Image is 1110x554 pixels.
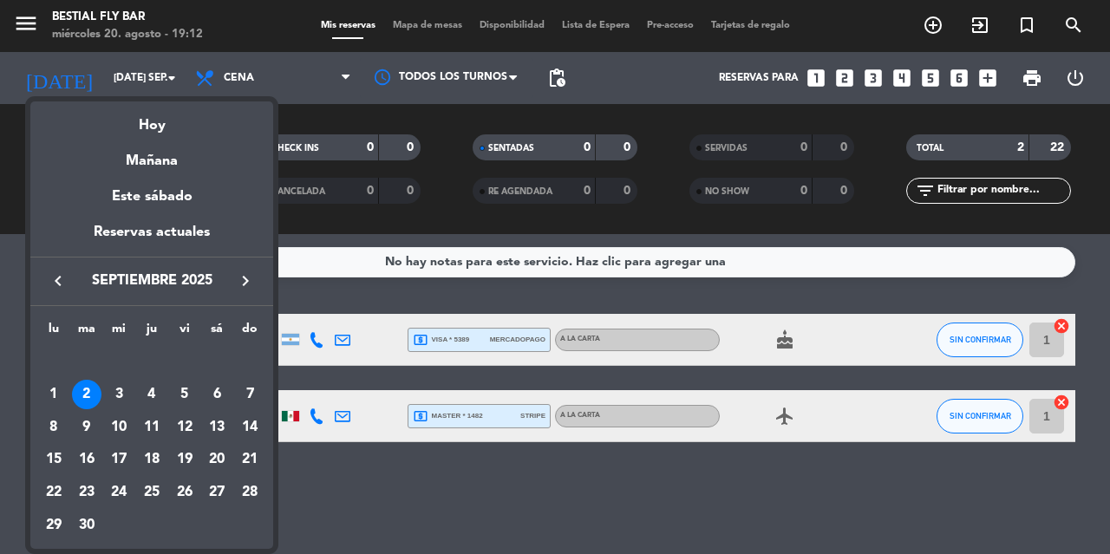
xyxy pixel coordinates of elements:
[235,445,264,474] div: 21
[201,443,234,476] td: 20 de septiembre de 2025
[170,478,199,507] div: 26
[39,478,69,507] div: 22
[70,443,103,476] td: 16 de septiembre de 2025
[104,413,134,442] div: 10
[37,509,70,542] td: 29 de septiembre de 2025
[137,380,166,409] div: 4
[37,319,70,346] th: lunes
[168,411,201,444] td: 12 de septiembre de 2025
[72,413,101,442] div: 9
[72,511,101,540] div: 30
[37,345,266,378] td: SEP.
[39,380,69,409] div: 1
[70,509,103,542] td: 30 de septiembre de 2025
[30,137,273,173] div: Mañana
[170,413,199,442] div: 12
[233,378,266,411] td: 7 de septiembre de 2025
[201,411,234,444] td: 13 de septiembre de 2025
[30,101,273,137] div: Hoy
[104,445,134,474] div: 17
[39,445,69,474] div: 15
[201,319,234,346] th: sábado
[233,319,266,346] th: domingo
[70,476,103,509] td: 23 de septiembre de 2025
[202,445,232,474] div: 20
[135,319,168,346] th: jueves
[168,476,201,509] td: 26 de septiembre de 2025
[102,476,135,509] td: 24 de septiembre de 2025
[202,478,232,507] div: 27
[201,476,234,509] td: 27 de septiembre de 2025
[135,476,168,509] td: 25 de septiembre de 2025
[30,221,273,257] div: Reservas actuales
[135,378,168,411] td: 4 de septiembre de 2025
[201,378,234,411] td: 6 de septiembre de 2025
[235,380,264,409] div: 7
[70,378,103,411] td: 2 de septiembre de 2025
[202,413,232,442] div: 13
[72,478,101,507] div: 23
[42,270,74,292] button: keyboard_arrow_left
[30,173,273,221] div: Este sábado
[70,319,103,346] th: martes
[168,378,201,411] td: 5 de septiembre de 2025
[104,380,134,409] div: 3
[233,411,266,444] td: 14 de septiembre de 2025
[72,445,101,474] div: 16
[202,380,232,409] div: 6
[104,478,134,507] div: 24
[37,443,70,476] td: 15 de septiembre de 2025
[137,445,166,474] div: 18
[48,270,69,291] i: keyboard_arrow_left
[37,378,70,411] td: 1 de septiembre de 2025
[233,476,266,509] td: 28 de septiembre de 2025
[135,443,168,476] td: 18 de septiembre de 2025
[235,413,264,442] div: 14
[39,511,69,540] div: 29
[102,319,135,346] th: miércoles
[168,319,201,346] th: viernes
[235,478,264,507] div: 28
[72,380,101,409] div: 2
[235,270,256,291] i: keyboard_arrow_right
[102,411,135,444] td: 10 de septiembre de 2025
[135,411,168,444] td: 11 de septiembre de 2025
[137,413,166,442] div: 11
[70,411,103,444] td: 9 de septiembre de 2025
[168,443,201,476] td: 19 de septiembre de 2025
[230,270,261,292] button: keyboard_arrow_right
[170,380,199,409] div: 5
[37,476,70,509] td: 22 de septiembre de 2025
[137,478,166,507] div: 25
[233,443,266,476] td: 21 de septiembre de 2025
[39,413,69,442] div: 8
[170,445,199,474] div: 19
[102,378,135,411] td: 3 de septiembre de 2025
[102,443,135,476] td: 17 de septiembre de 2025
[37,411,70,444] td: 8 de septiembre de 2025
[74,270,230,292] span: septiembre 2025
